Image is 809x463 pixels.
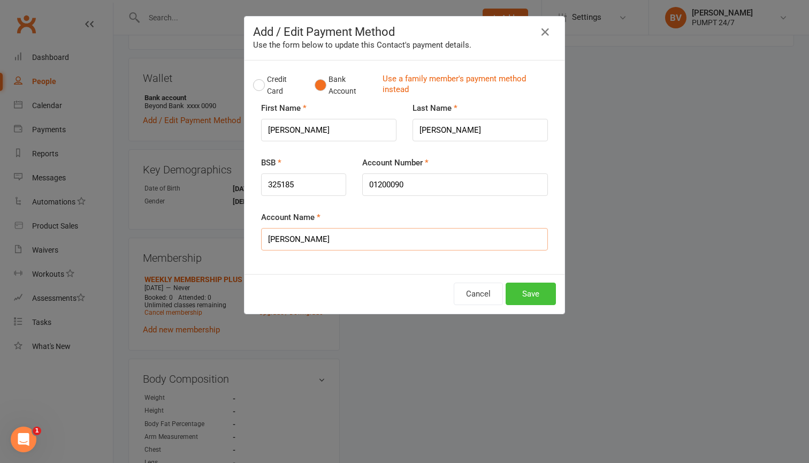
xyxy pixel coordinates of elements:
[413,102,457,115] label: Last Name
[33,427,41,435] span: 1
[315,69,374,102] button: Bank Account
[11,427,36,452] iframe: Intercom live chat
[537,24,554,41] button: Close
[261,211,320,224] label: Account Name
[261,102,307,115] label: First Name
[253,25,556,39] h4: Add / Edit Payment Method
[454,283,503,305] button: Cancel
[253,39,556,51] div: Use the form below to update this Contact's payment details.
[261,173,346,196] input: NNNNNN
[261,156,281,169] label: BSB
[253,69,303,102] button: Credit Card
[383,73,551,97] a: Use a family member's payment method instead
[506,283,556,305] button: Save
[362,156,429,169] label: Account Number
